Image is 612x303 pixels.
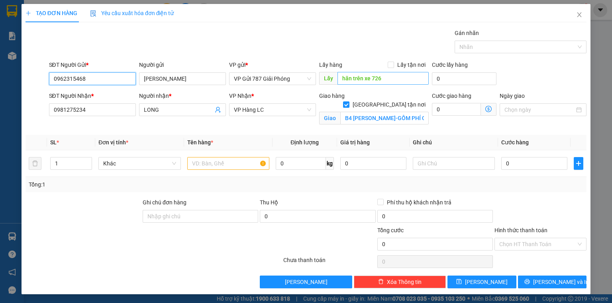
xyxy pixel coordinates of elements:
[465,278,508,286] span: [PERSON_NAME]
[576,12,583,18] span: close
[377,227,404,233] span: Tổng cước
[49,60,136,69] div: SĐT Người Gửi
[229,60,316,69] div: VP gửi
[447,276,516,288] button: save[PERSON_NAME]
[378,279,384,285] span: delete
[432,103,481,116] input: Cước giao hàng
[260,199,278,206] span: Thu Hộ
[25,10,31,16] span: plus
[319,112,340,124] span: Giao
[290,139,319,146] span: Định lượng
[384,198,455,207] span: Phí thu hộ khách nhận trả
[282,256,376,270] div: Chưa thanh toán
[337,72,429,85] input: Dọc đường
[504,105,575,114] input: Ngày giao
[574,157,583,170] button: plus
[340,157,406,170] input: 0
[432,93,471,99] label: Cước giao hàng
[260,276,352,288] button: [PERSON_NAME]
[143,210,258,223] input: Ghi chú đơn hàng
[139,60,226,69] div: Người gửi
[340,139,370,146] span: Giá trị hàng
[187,139,213,146] span: Tên hàng
[234,73,311,85] span: VP Gửi 787 Giải Phóng
[49,91,136,100] div: SĐT Người Nhận
[524,279,530,285] span: printer
[90,10,96,17] img: icon
[326,157,334,170] span: kg
[103,157,176,169] span: Khác
[387,278,422,286] span: Xóa Thông tin
[500,93,525,99] label: Ngày giao
[215,107,221,113] span: user-add
[29,157,41,170] button: delete
[90,10,174,16] span: Yêu cầu xuất hóa đơn điện tử
[533,278,589,286] span: [PERSON_NAME] và In
[413,157,495,170] input: Ghi Chú
[485,106,492,112] span: dollar-circle
[25,10,77,16] span: TẠO ĐƠN HÀNG
[319,93,345,99] span: Giao hàng
[432,62,468,68] label: Cước lấy hàng
[98,139,128,146] span: Đơn vị tính
[319,62,342,68] span: Lấy hàng
[285,278,328,286] span: [PERSON_NAME]
[187,157,269,170] input: VD: Bàn, Ghế
[456,279,462,285] span: save
[494,227,547,233] label: Hình thức thanh toán
[432,72,496,85] input: Cước lấy hàng
[349,100,429,109] span: [GEOGRAPHIC_DATA] tận nơi
[501,139,529,146] span: Cước hàng
[574,160,583,167] span: plus
[568,4,590,26] button: Close
[410,135,498,150] th: Ghi chú
[340,112,429,124] input: Giao tận nơi
[354,276,446,288] button: deleteXóa Thông tin
[139,91,226,100] div: Người nhận
[518,276,587,288] button: printer[PERSON_NAME] và In
[29,180,237,189] div: Tổng: 1
[143,199,186,206] label: Ghi chú đơn hàng
[229,93,251,99] span: VP Nhận
[319,72,337,85] span: Lấy
[394,60,429,69] span: Lấy tận nơi
[455,30,479,36] label: Gán nhãn
[50,139,57,146] span: SL
[234,104,311,116] span: VP Hàng LC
